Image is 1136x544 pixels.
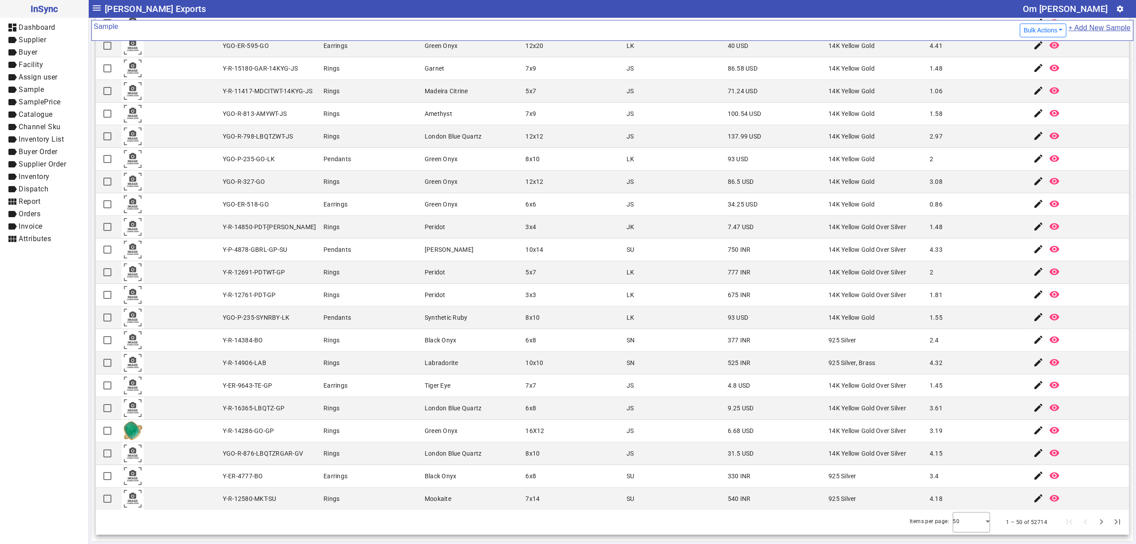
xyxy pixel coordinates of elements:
div: Pendants [323,155,351,163]
div: 925 Silver, Brass [828,358,875,367]
mat-icon: edit [1033,493,1044,504]
mat-icon: edit [1033,357,1044,368]
div: 14K Yellow Gold Over Silver [828,404,906,413]
img: comingsoon.png [122,103,144,125]
span: Supplier [19,36,46,44]
span: SamplePrice [19,98,61,106]
img: comingsoon.png [122,397,144,419]
div: Y-ER-4777-BO [223,472,263,480]
div: 330 INR [728,472,751,480]
div: JS [627,109,634,118]
div: 3.61 [930,404,943,413]
div: Y-R-11417-MDCITWT-14KYG-JS [223,87,313,95]
div: 86.5 USD [728,177,754,186]
div: 4.33 [930,245,943,254]
img: comingsoon.png [122,193,144,215]
div: London Blue Quartz [425,404,482,413]
img: ab143bdc-379a-482f-b415-89d473062779 [122,420,144,442]
div: Peridot [425,268,446,277]
mat-icon: label [7,171,18,182]
mat-icon: edit [1033,448,1044,458]
mat-icon: remove_red_eye [1049,40,1060,51]
span: Invoice [19,222,43,230]
div: 7x14 [525,494,540,503]
div: 12x12 [525,177,543,186]
img: comingsoon.png [122,57,144,79]
div: 1.48 [930,222,943,231]
div: Synthetic Ruby [425,313,468,322]
img: comingsoon.png [122,148,144,170]
div: 3x3 [525,290,536,299]
mat-icon: edit [1033,176,1044,187]
mat-icon: remove_red_eye [1049,221,1060,232]
div: YGO-R-798-LBQTZWT-JS [223,132,293,141]
mat-icon: remove_red_eye [1049,448,1060,458]
div: 14K Yellow Gold [828,313,875,322]
mat-icon: remove_red_eye [1049,244,1060,254]
div: 6x8 [525,336,536,345]
div: SU [627,472,635,480]
div: 12x20 [525,19,543,28]
mat-icon: label [7,97,18,107]
mat-icon: remove_red_eye [1049,289,1060,300]
div: Y-R-14384-BO [223,336,263,345]
div: 1.58 [930,109,943,118]
div: 14K Yellow Gold [828,155,875,163]
span: Sample [19,85,44,94]
div: Smoky Quartz [425,19,465,28]
div: Green Onyx [425,41,458,50]
mat-icon: remove_red_eye [1049,334,1060,345]
div: Earrings [323,472,347,480]
div: Mookaite [425,494,451,503]
div: 2 [930,155,933,163]
div: Black Onyx [425,336,457,345]
div: 925 Silver [828,336,856,345]
div: YGO-P-235-SYNRBY-LK [223,313,290,322]
div: YGO-ER-595-GO [223,41,269,50]
mat-icon: remove_red_eye [1049,470,1060,481]
div: 3x4 [525,222,536,231]
div: 4.8 USD [728,381,750,390]
img: comingsoon.png [122,284,144,306]
div: 925 Silver [828,494,856,503]
div: 1.45 [930,381,943,390]
mat-icon: edit [1033,40,1044,51]
mat-icon: label [7,122,18,132]
div: 12x12 [525,132,543,141]
div: 925 Silver [828,472,856,480]
div: 14K Yellow Gold Over Silver [828,426,906,435]
mat-icon: label [7,147,18,157]
mat-icon: remove_red_eye [1049,199,1060,209]
div: Rings [323,64,339,73]
mat-icon: edit [1033,221,1044,232]
div: 137.99 USD [728,132,761,141]
mat-icon: label [7,84,18,95]
div: 750 INR [728,245,751,254]
mat-icon: edit [1033,153,1044,164]
div: 31.5 USD [728,449,754,458]
div: 14K Yellow Gold Over Silver [828,268,906,277]
div: 6x8 [525,404,536,413]
div: 100.54 USD [728,109,761,118]
div: LK [627,268,635,277]
div: [PERSON_NAME] [425,245,473,254]
div: JS [627,200,634,209]
div: 14K Yellow Gold Over Silver [828,222,906,231]
div: 3.4 [930,472,939,480]
div: Om [PERSON_NAME] [1023,2,1108,16]
mat-icon: remove_red_eye [1049,85,1060,96]
mat-icon: remove_red_eye [1049,63,1060,73]
mat-icon: label [7,221,18,232]
div: 2 [930,268,933,277]
div: Earrings [323,41,347,50]
div: JS [627,381,634,390]
div: LK [627,290,635,299]
div: 2.97 [930,132,943,141]
div: Green Onyx [425,200,458,209]
div: YGO-P-235-GO-LK [223,155,275,163]
div: JS [627,177,634,186]
div: Rings [323,426,339,435]
div: Rings [323,87,339,95]
mat-icon: edit [1033,380,1044,390]
div: 0.86 [930,200,943,209]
